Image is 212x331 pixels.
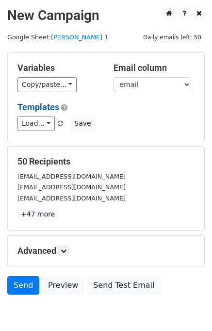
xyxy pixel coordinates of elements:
small: [EMAIL_ADDRESS][DOMAIN_NAME] [17,195,126,202]
button: Save [70,116,95,131]
h5: Email column [114,63,195,73]
h5: Advanced [17,246,195,256]
h5: 50 Recipients [17,156,195,167]
h2: New Campaign [7,7,205,24]
iframe: Chat Widget [163,284,212,331]
span: Daily emails left: 50 [140,32,205,43]
small: [EMAIL_ADDRESS][DOMAIN_NAME] [17,173,126,180]
a: Preview [42,276,84,295]
a: Load... [17,116,55,131]
a: Send Test Email [87,276,161,295]
a: Daily emails left: 50 [140,33,205,41]
a: Templates [17,102,59,112]
small: Google Sheet: [7,33,108,41]
a: [PERSON_NAME] 1 [51,33,108,41]
small: [EMAIL_ADDRESS][DOMAIN_NAME] [17,183,126,191]
a: +47 more [17,208,58,220]
a: Send [7,276,39,295]
a: Copy/paste... [17,77,77,92]
h5: Variables [17,63,99,73]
